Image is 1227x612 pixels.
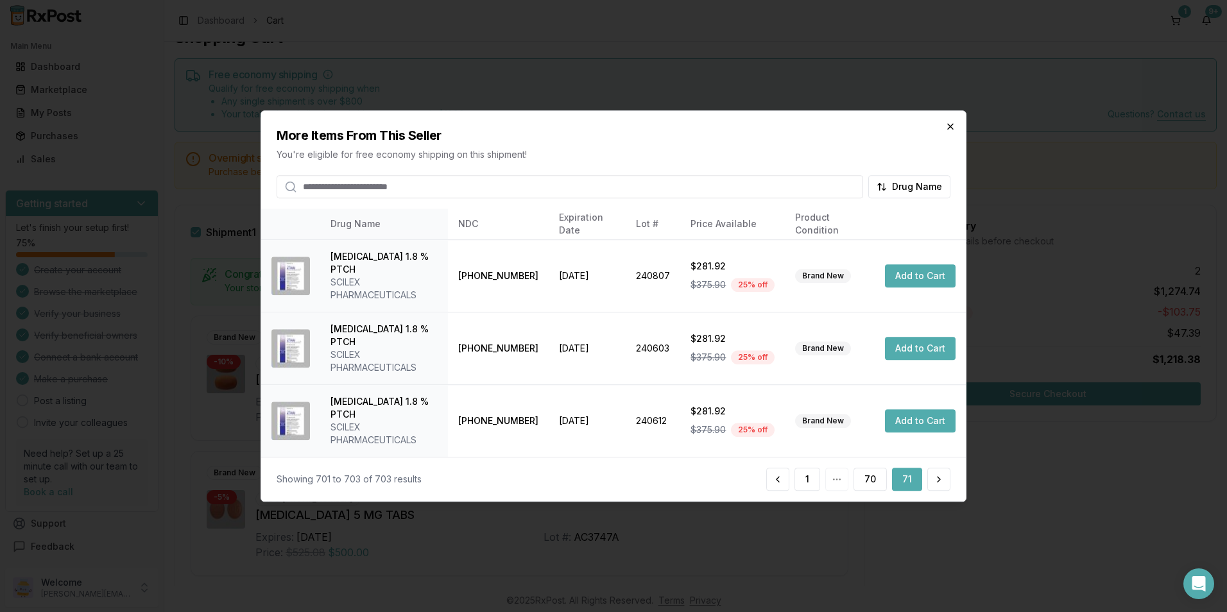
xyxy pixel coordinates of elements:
[691,260,775,273] div: $281.92
[885,409,956,432] button: Add to Cart
[868,175,950,198] button: Drug Name
[691,423,726,436] span: $375.90
[549,239,626,312] td: [DATE]
[795,269,851,283] div: Brand New
[680,208,785,239] th: Price Available
[330,323,438,348] div: [MEDICAL_DATA] 1.8 % PTCH
[330,395,438,421] div: [MEDICAL_DATA] 1.8 % PTCH
[626,312,680,384] td: 240603
[785,208,875,239] th: Product Condition
[448,384,549,457] td: [PHONE_NUMBER]
[271,329,310,368] img: ZTlido 1.8 % PTCH
[626,384,680,457] td: 240612
[794,468,820,491] button: 1
[626,239,680,312] td: 240807
[330,276,438,302] div: SCILEX PHARMACEUTICALS
[731,278,775,292] div: 25 % off
[330,250,438,276] div: [MEDICAL_DATA] 1.8 % PTCH
[731,423,775,437] div: 25 % off
[277,473,422,486] div: Showing 701 to 703 of 703 results
[549,312,626,384] td: [DATE]
[448,208,549,239] th: NDC
[691,351,726,364] span: $375.90
[448,312,549,384] td: [PHONE_NUMBER]
[892,180,942,193] span: Drug Name
[691,405,775,418] div: $281.92
[277,126,950,144] h2: More Items From This Seller
[795,341,851,355] div: Brand New
[854,468,887,491] button: 70
[795,414,851,428] div: Brand New
[626,208,680,239] th: Lot #
[448,239,549,312] td: [PHONE_NUMBER]
[549,208,626,239] th: Expiration Date
[885,264,956,287] button: Add to Cart
[691,278,726,291] span: $375.90
[691,332,775,345] div: $281.92
[271,257,310,295] img: ZTlido 1.8 % PTCH
[277,148,950,161] p: You're eligible for free economy shipping on this shipment!
[330,348,438,374] div: SCILEX PHARMACEUTICALS
[271,402,310,440] img: ZTlido 1.8 % PTCH
[885,337,956,360] button: Add to Cart
[320,208,448,239] th: Drug Name
[892,468,922,491] button: 71
[549,384,626,457] td: [DATE]
[330,421,438,446] div: SCILEX PHARMACEUTICALS
[731,350,775,364] div: 25 % off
